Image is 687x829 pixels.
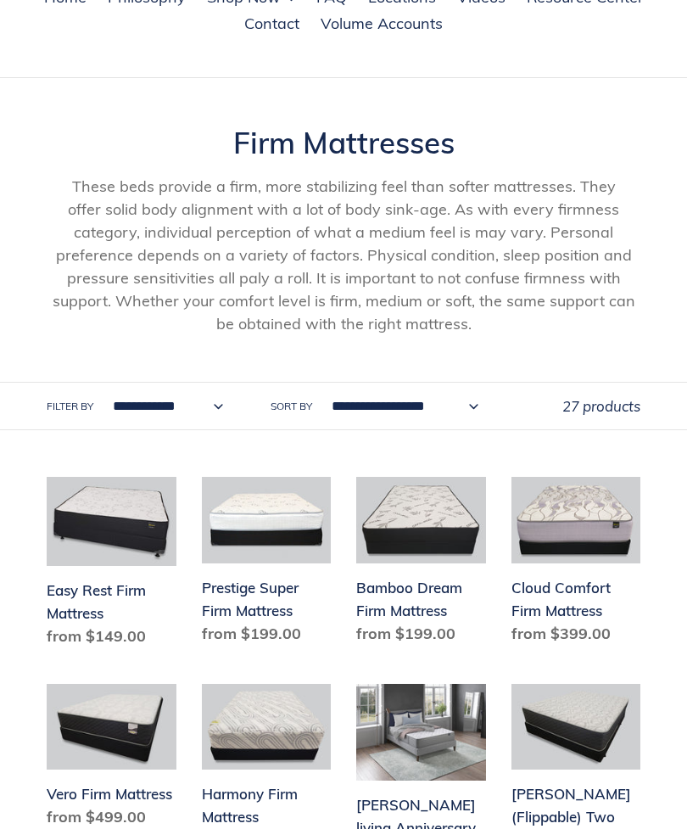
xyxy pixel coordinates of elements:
[312,12,451,37] a: Volume Accounts
[356,477,486,652] a: Bamboo Dream Firm Mattress
[47,399,93,414] label: Filter by
[53,176,635,333] span: These beds provide a firm, more stabilizing feel than softer mattresses. They offer solid body al...
[47,477,176,653] a: Easy Rest Firm Mattress
[271,399,312,414] label: Sort by
[321,14,443,34] span: Volume Accounts
[233,124,455,161] span: Firm Mattresses
[236,12,308,37] a: Contact
[202,477,332,652] a: Prestige Super Firm Mattress
[562,397,640,415] span: 27 products
[511,477,641,652] a: Cloud Comfort Firm Mattress
[244,14,299,34] span: Contact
